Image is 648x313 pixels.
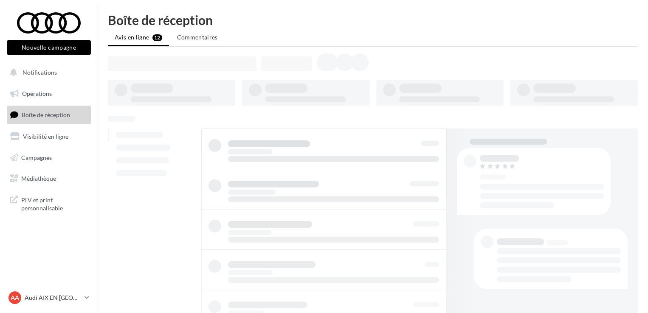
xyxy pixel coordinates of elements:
a: Visibilité en ligne [5,128,93,145]
a: Opérations [5,85,93,103]
span: Notifications [23,69,57,76]
a: PLV et print personnalisable [5,191,93,216]
a: Médiathèque [5,170,93,187]
a: AA Audi AIX EN [GEOGRAPHIC_DATA] [7,290,91,306]
span: Campagnes [21,154,52,161]
span: Visibilité en ligne [23,133,68,140]
span: Commentaires [177,34,218,41]
span: PLV et print personnalisable [21,194,87,212]
p: Audi AIX EN [GEOGRAPHIC_DATA] [25,293,81,302]
a: Campagnes [5,149,93,167]
div: Boîte de réception [108,14,638,26]
span: Boîte de réception [22,111,70,118]
button: Nouvelle campagne [7,40,91,55]
a: Boîte de réception [5,106,93,124]
span: Opérations [22,90,52,97]
span: Médiathèque [21,175,56,182]
button: Notifications [5,64,89,81]
span: AA [11,293,19,302]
